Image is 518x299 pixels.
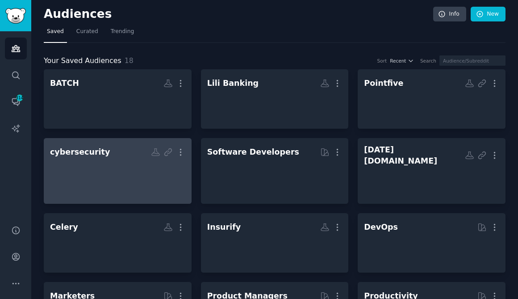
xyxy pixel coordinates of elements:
div: Insurify [207,222,241,233]
div: BATCH [50,78,79,89]
div: [DATE][DOMAIN_NAME] [364,144,465,166]
a: Software Developers [201,138,349,204]
a: Celery [44,213,192,273]
div: Pointfive [364,78,403,89]
a: Trending [108,25,137,43]
button: Recent [390,58,414,64]
span: Your Saved Audiences [44,55,121,67]
a: New [471,7,505,22]
a: cybersecurity [44,138,192,204]
span: Trending [111,28,134,36]
a: DevOps [358,213,505,273]
div: Celery [50,222,78,233]
a: Insurify [201,213,349,273]
span: 314 [16,95,24,101]
a: BATCH [44,69,192,129]
a: Lili Banking [201,69,349,129]
div: cybersecurity [50,147,110,158]
a: Pointfive [358,69,505,129]
span: Saved [47,28,64,36]
a: Curated [73,25,101,43]
div: Software Developers [207,147,299,158]
span: Curated [76,28,98,36]
div: Sort [377,58,387,64]
div: DevOps [364,222,398,233]
span: Recent [390,58,406,64]
div: Lili Banking [207,78,259,89]
a: Saved [44,25,67,43]
span: 18 [125,56,134,65]
a: 314 [5,91,27,113]
div: Search [420,58,436,64]
img: GummySearch logo [5,8,26,24]
h2: Audiences [44,7,433,21]
input: Audience/Subreddit [439,55,505,66]
a: Info [433,7,466,22]
a: [DATE][DOMAIN_NAME] [358,138,505,204]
